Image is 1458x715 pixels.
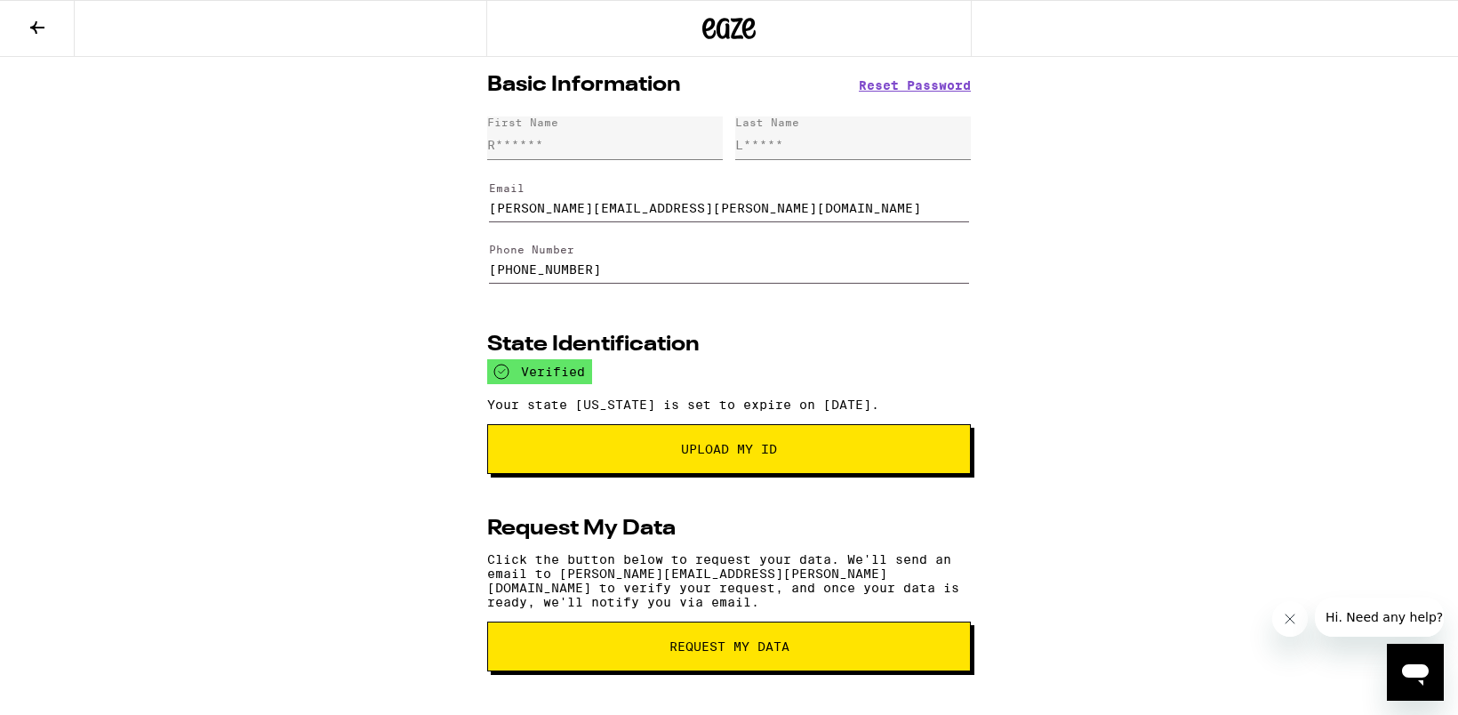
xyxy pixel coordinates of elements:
[489,182,525,194] label: Email
[487,116,558,128] div: First Name
[1315,598,1444,637] iframe: Message from company
[487,359,592,384] div: verified
[489,244,574,255] label: Phone Number
[487,166,971,229] form: Edit Email Address
[1272,601,1308,637] iframe: Close message
[487,552,971,609] p: Click the button below to request your data. We'll send an email to [PERSON_NAME][EMAIL_ADDRESS][...
[487,229,971,291] form: Edit Phone Number
[487,398,971,412] p: Your state [US_STATE] is set to expire on [DATE].
[487,75,681,96] h2: Basic Information
[735,116,799,128] div: Last Name
[487,334,700,356] h2: State Identification
[859,79,971,92] button: Reset Password
[487,424,971,474] button: Upload My ID
[487,518,676,540] h2: Request My Data
[1387,644,1444,701] iframe: Button to launch messaging window
[487,622,971,671] button: request my data
[681,443,777,455] span: Upload My ID
[669,640,789,653] span: request my data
